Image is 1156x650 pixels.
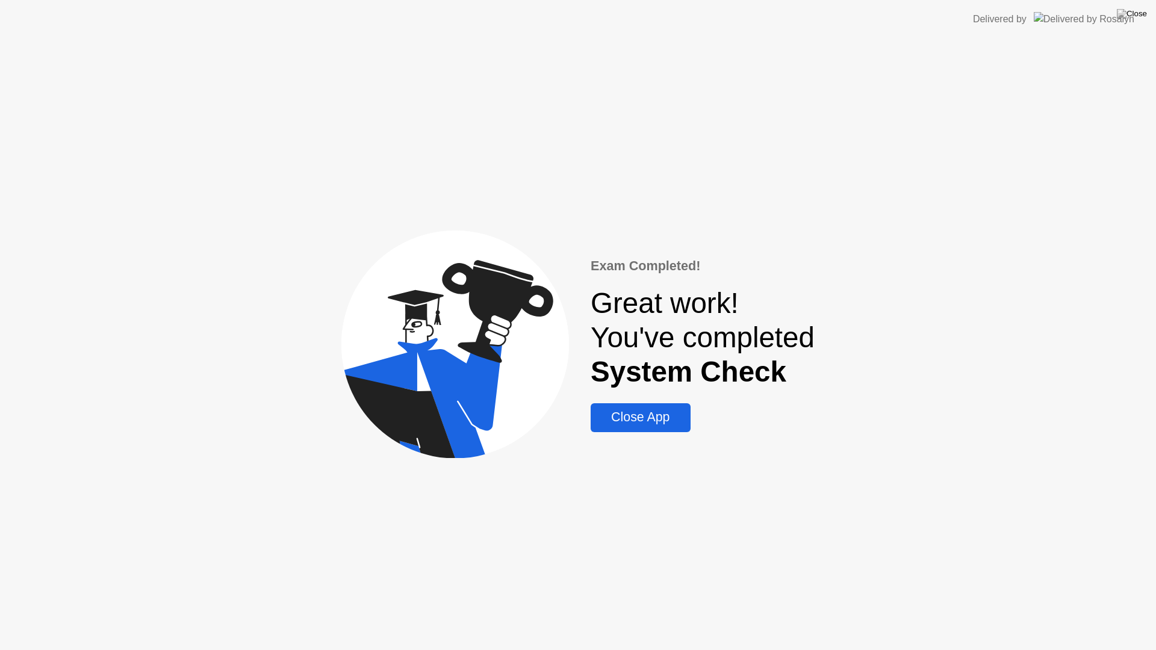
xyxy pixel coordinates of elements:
[594,410,686,425] div: Close App
[973,12,1027,26] div: Delivered by
[591,256,815,276] div: Exam Completed!
[1117,9,1147,19] img: Close
[591,403,690,432] button: Close App
[591,356,786,388] b: System Check
[591,286,815,389] div: Great work! You've completed
[1034,12,1134,26] img: Delivered by Rosalyn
